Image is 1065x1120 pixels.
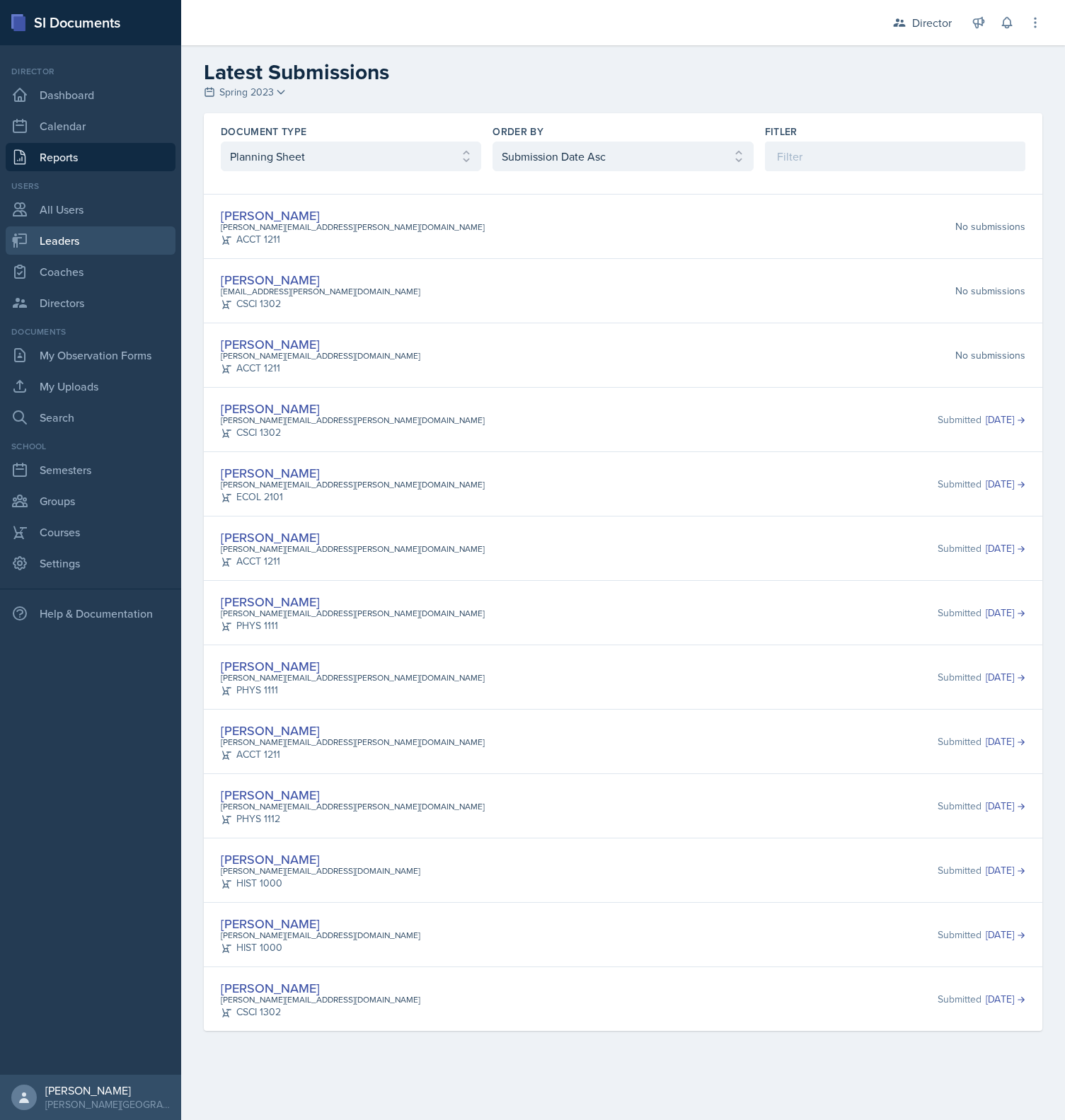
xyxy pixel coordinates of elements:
div: CSCI 1302 [221,425,485,440]
div: [PERSON_NAME][EMAIL_ADDRESS][DOMAIN_NAME] [221,929,420,942]
a: [DATE] [986,606,1025,620]
a: [PERSON_NAME] [221,979,320,997]
a: Calendar [6,112,175,140]
a: [PERSON_NAME] [221,400,320,417]
a: [DATE] [986,541,1025,556]
div: [PERSON_NAME][EMAIL_ADDRESS][PERSON_NAME][DOMAIN_NAME] [221,671,485,684]
a: [PERSON_NAME] [221,335,320,353]
div: Submitted [938,992,1025,1007]
div: Director [912,14,952,31]
a: Semesters [6,456,175,484]
div: Director [6,65,175,78]
div: [EMAIL_ADDRESS][PERSON_NAME][DOMAIN_NAME] [221,285,420,298]
div: PHYS 1112 [221,812,485,826]
div: Submitted [938,412,1025,427]
div: HIST 1000 [221,876,420,891]
a: [DATE] [986,863,1025,878]
div: [PERSON_NAME][EMAIL_ADDRESS][PERSON_NAME][DOMAIN_NAME] [221,414,485,427]
div: ACCT 1211 [221,232,485,247]
div: [PERSON_NAME][EMAIL_ADDRESS][PERSON_NAME][DOMAIN_NAME] [221,607,485,620]
a: [PERSON_NAME] [221,786,320,804]
a: Groups [6,487,175,515]
a: Search [6,403,175,432]
div: Users [6,180,175,192]
div: No submissions [955,284,1025,299]
a: [PERSON_NAME] [221,915,320,933]
a: [PERSON_NAME] [221,850,320,868]
div: [PERSON_NAME][EMAIL_ADDRESS][PERSON_NAME][DOMAIN_NAME] [221,800,485,813]
a: Coaches [6,258,175,286]
a: Dashboard [6,81,175,109]
a: [DATE] [986,992,1025,1007]
a: [DATE] [986,477,1025,492]
div: CSCI 1302 [221,296,420,311]
div: CSCI 1302 [221,1005,420,1020]
h2: Latest Submissions [204,59,1042,85]
a: Leaders [6,226,175,255]
a: My Uploads [6,372,175,400]
a: [DATE] [986,799,1025,814]
div: Submitted [938,734,1025,749]
div: [PERSON_NAME][EMAIL_ADDRESS][PERSON_NAME][DOMAIN_NAME] [221,478,485,491]
a: [PERSON_NAME] [221,464,320,482]
a: [DATE] [986,412,1025,427]
a: All Users [6,195,175,224]
div: Help & Documentation [6,599,175,628]
div: Submitted [938,670,1025,685]
a: [PERSON_NAME] [221,207,320,224]
label: Fitler [765,125,798,139]
div: Submitted [938,606,1025,620]
a: [DATE] [986,928,1025,942]
div: ACCT 1211 [221,747,485,762]
div: PHYS 1111 [221,618,485,633]
div: [PERSON_NAME][EMAIL_ADDRESS][DOMAIN_NAME] [221,993,420,1006]
a: Reports [6,143,175,171]
a: [PERSON_NAME] [221,593,320,611]
div: [PERSON_NAME][EMAIL_ADDRESS][PERSON_NAME][DOMAIN_NAME] [221,543,485,555]
div: No submissions [955,348,1025,363]
a: Settings [6,549,175,577]
div: [PERSON_NAME][EMAIL_ADDRESS][PERSON_NAME][DOMAIN_NAME] [221,736,485,749]
div: PHYS 1111 [221,683,485,698]
span: Spring 2023 [219,85,274,100]
input: Filter [765,142,1025,171]
div: School [6,440,175,453]
div: [PERSON_NAME][EMAIL_ADDRESS][DOMAIN_NAME] [221,865,420,877]
div: Submitted [938,799,1025,814]
a: [PERSON_NAME] [221,529,320,546]
div: [PERSON_NAME] [45,1083,170,1097]
a: My Observation Forms [6,341,175,369]
div: ACCT 1211 [221,361,420,376]
a: [PERSON_NAME] [221,271,320,289]
div: ECOL 2101 [221,490,485,504]
div: Submitted [938,928,1025,942]
a: [PERSON_NAME] [221,657,320,675]
label: Document Type [221,125,307,139]
div: Submitted [938,477,1025,492]
div: Submitted [938,541,1025,556]
a: [DATE] [986,734,1025,749]
div: No submissions [955,219,1025,234]
a: Directors [6,289,175,317]
a: [PERSON_NAME] [221,722,320,739]
div: [PERSON_NAME][GEOGRAPHIC_DATA] [45,1097,170,1112]
div: Submitted [938,863,1025,878]
div: [PERSON_NAME][EMAIL_ADDRESS][DOMAIN_NAME] [221,350,420,362]
a: [DATE] [986,670,1025,685]
label: Order By [493,125,543,139]
div: ACCT 1211 [221,554,485,569]
div: [PERSON_NAME][EMAIL_ADDRESS][PERSON_NAME][DOMAIN_NAME] [221,221,485,233]
div: HIST 1000 [221,940,420,955]
div: Documents [6,325,175,338]
a: Courses [6,518,175,546]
